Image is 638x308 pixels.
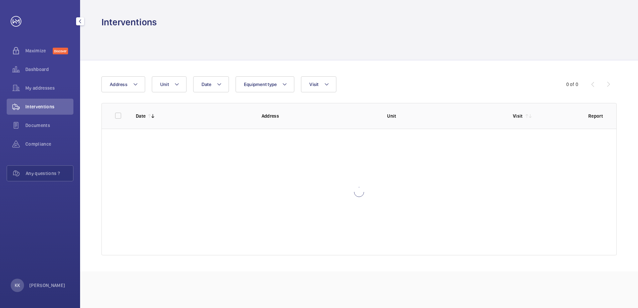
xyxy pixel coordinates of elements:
span: Visit [309,82,318,87]
span: Dashboard [25,66,73,73]
span: Documents [25,122,73,129]
p: KK [15,282,20,289]
span: Interventions [25,103,73,110]
button: Unit [152,76,187,92]
button: Visit [301,76,336,92]
p: Unit [387,113,502,119]
span: Compliance [25,141,73,147]
span: Date [202,82,211,87]
p: Report [588,113,603,119]
p: Visit [513,113,523,119]
span: Discover [53,48,68,54]
button: Date [193,76,229,92]
span: Unit [160,82,169,87]
p: Date [136,113,145,119]
button: Address [101,76,145,92]
span: My addresses [25,85,73,91]
span: Address [110,82,127,87]
span: Any questions ? [26,170,73,177]
div: 0 of 0 [566,81,578,88]
span: Maximize [25,47,53,54]
p: Address [262,113,377,119]
p: [PERSON_NAME] [29,282,65,289]
button: Equipment type [236,76,295,92]
h1: Interventions [101,16,157,28]
span: Equipment type [244,82,277,87]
